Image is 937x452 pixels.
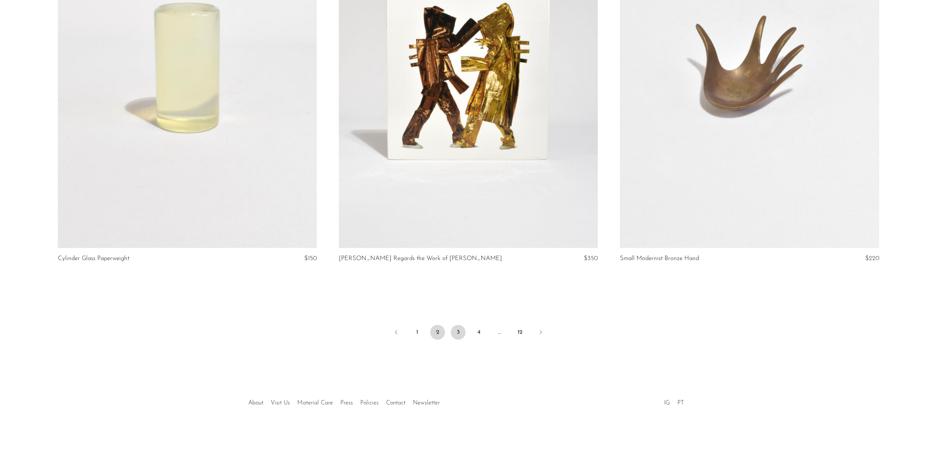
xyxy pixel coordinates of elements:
[248,400,263,406] a: About
[451,325,466,340] a: 3
[471,325,486,340] a: 4
[297,400,333,406] a: Material Care
[271,400,290,406] a: Visit Us
[389,325,404,341] a: Previous
[584,255,598,262] span: $350
[304,255,317,262] span: $150
[339,255,502,262] a: [PERSON_NAME] Regards the Work of [PERSON_NAME]
[492,325,507,340] span: …
[620,255,699,262] a: Small Modernist Bronze Hand
[340,400,353,406] a: Press
[513,325,527,340] a: 12
[386,400,406,406] a: Contact
[664,400,670,406] a: IG
[58,255,129,262] a: Cylinder Glass Paperweight
[865,255,879,262] span: $220
[533,325,548,341] a: Next
[410,325,424,340] a: 1
[245,394,443,408] ul: Quick links
[677,400,684,406] a: PT
[660,394,688,408] ul: Social Medias
[360,400,379,406] a: Policies
[430,325,445,340] span: 2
